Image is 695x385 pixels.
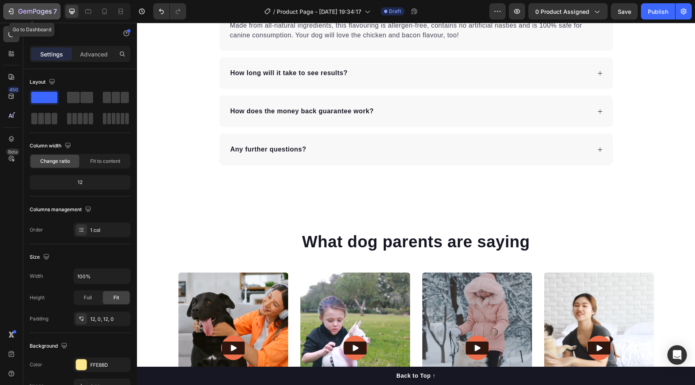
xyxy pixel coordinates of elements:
p: How does the money back guarantee work? [93,84,237,93]
div: Layout [30,77,57,88]
p: Advanced [80,50,108,58]
div: 12, 0, 12, 0 [90,316,128,323]
div: 12 [31,177,129,188]
div: Beta [6,149,20,155]
span: Change ratio [40,158,70,165]
div: Background [30,341,69,352]
div: Width [30,273,43,280]
div: Undo/Redo [153,3,186,19]
div: Height [30,294,45,301]
span: Full [84,294,92,301]
iframe: To enrich screen reader interactions, please activate Accessibility in Grammarly extension settings [137,23,695,385]
button: Save [611,3,638,19]
input: Auto [74,269,130,283]
span: / [273,7,275,16]
span: Fit to content [90,158,120,165]
div: FFE88D [90,361,128,369]
button: Play [451,319,473,332]
span: Product Page - [DATE] 19:34:17 [277,7,361,16]
h2: What dog parents are saying [41,208,517,230]
div: Color [30,361,42,368]
div: Order [30,226,43,234]
div: Size [30,252,51,263]
div: Columns management [30,204,93,215]
button: Play [85,319,108,332]
button: Play [329,319,352,332]
div: 450 [8,87,20,93]
p: Row [39,29,109,39]
button: 0 product assigned [528,3,608,19]
button: 7 [3,3,61,19]
p: 7 [53,6,57,16]
span: Fit [113,294,119,301]
button: Publish [641,3,675,19]
div: Padding [30,315,48,322]
div: Column width [30,141,73,151]
p: Settings [40,50,63,58]
div: Back to Top ↑ [259,349,298,357]
span: 0 product assigned [535,7,589,16]
div: Open Intercom Messenger [667,345,687,365]
p: How long will it take to see results? [93,45,211,55]
div: 1 col [90,227,128,234]
span: Draft [389,8,401,15]
span: Save [618,8,631,15]
p: Any further questions? [93,122,169,132]
button: Play [207,319,230,332]
div: Publish [648,7,668,16]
